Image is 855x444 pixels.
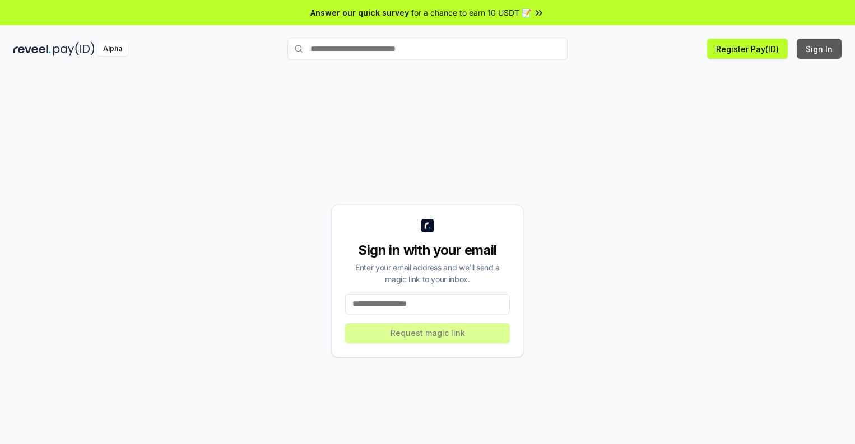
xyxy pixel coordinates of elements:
[421,219,434,232] img: logo_small
[345,241,510,259] div: Sign in with your email
[13,42,51,56] img: reveel_dark
[345,261,510,285] div: Enter your email address and we’ll send a magic link to your inbox.
[310,7,409,18] span: Answer our quick survey
[97,42,128,56] div: Alpha
[707,39,788,59] button: Register Pay(ID)
[411,7,531,18] span: for a chance to earn 10 USDT 📝
[797,39,842,59] button: Sign In
[53,42,95,56] img: pay_id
